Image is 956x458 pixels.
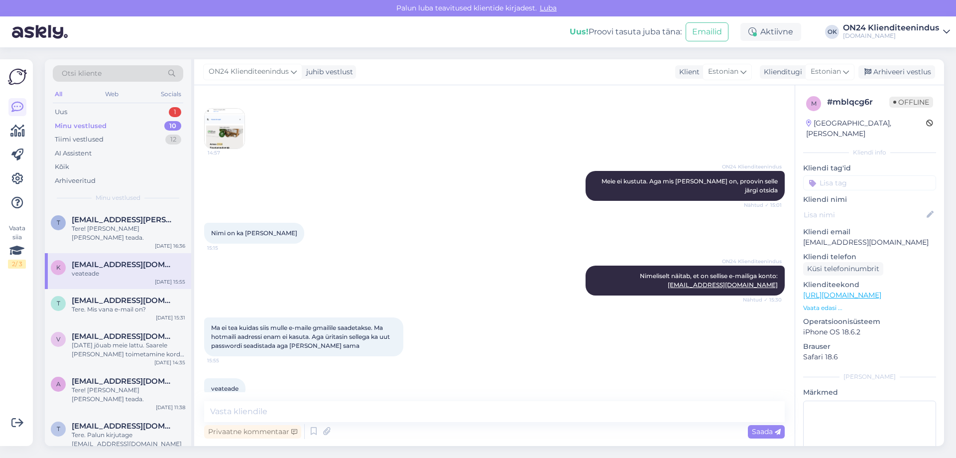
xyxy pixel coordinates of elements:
div: Aktiivne [740,23,801,41]
div: 2 / 3 [8,260,26,269]
span: a [56,380,61,388]
div: Privaatne kommentaar [204,425,301,439]
span: ON24 Klienditeenindus [209,66,289,77]
span: m [811,100,817,107]
div: Tiimi vestlused [55,135,104,145]
p: Safari 18.6 [803,352,936,362]
div: [DATE] jõuab meie lattu. Saarele [PERSON_NAME] toimetamine kord nädalas esmaspäeviti. [72,341,185,359]
span: t [57,219,60,226]
div: Web [103,88,120,101]
div: Minu vestlused [55,121,107,131]
div: 10 [164,121,181,131]
div: veateade [72,269,185,278]
div: Kõik [55,162,69,172]
div: Arhiveeri vestlus [858,65,935,79]
div: # mblqcg6r [827,96,889,108]
span: veateade [211,385,239,392]
span: Saada [752,427,781,436]
div: [GEOGRAPHIC_DATA], [PERSON_NAME] [806,118,926,139]
span: Luba [537,3,560,12]
b: Uus! [570,27,589,36]
p: Operatsioonisüsteem [803,316,936,327]
div: Kliendi info [803,148,936,157]
div: [DOMAIN_NAME] [843,32,939,40]
span: ON24 Klienditeenindus [722,258,782,265]
span: kristel.eriks@gmail.com [72,260,175,269]
span: Estonian [708,66,738,77]
div: AI Assistent [55,149,92,158]
span: Ma ei tea kuidas siis mulle e-maile gmailile saadetakse. Ma hotmaili aadressi enam ei kasuta. Aga... [211,324,391,349]
p: iPhone OS 18.6.2 [803,327,936,337]
div: 1 [169,107,181,117]
span: Estonian [811,66,841,77]
input: Lisa tag [803,175,936,190]
div: Socials [159,88,183,101]
span: Nähtud ✓ 15:30 [743,296,782,304]
p: Klienditeekond [803,280,936,290]
a: ON24 Klienditeenindus[DOMAIN_NAME] [843,24,950,40]
span: Nähtud ✓ 15:01 [744,201,782,209]
span: viktorialh22@gmail.com [72,332,175,341]
a: [EMAIL_ADDRESS][DOMAIN_NAME] [668,281,778,289]
a: [URL][DOMAIN_NAME] [803,291,881,300]
span: triinabel@hotmail.com [72,296,175,305]
span: Nimi on ka [PERSON_NAME] [211,229,297,237]
div: 12 [165,135,181,145]
span: alexander.peremees@gmail.com [72,377,175,386]
p: Kliendi tag'id [803,163,936,173]
span: tomusk.anna@gmail.com [72,215,175,224]
div: Arhiveeritud [55,176,96,186]
div: Vaata siia [8,224,26,269]
span: Otsi kliente [62,68,102,79]
div: Tere. Palun kirjutage [EMAIL_ADDRESS][DOMAIN_NAME] [72,431,185,449]
span: k [56,264,61,271]
div: Proovi tasuta juba täna: [570,26,682,38]
span: Offline [889,97,933,108]
div: [DATE] 14:35 [154,359,185,366]
span: t [57,300,60,307]
p: Kliendi email [803,227,936,237]
div: [DATE] 15:55 [155,278,185,286]
span: t [57,425,60,433]
div: Tere. Mis vana e-mail on? [72,305,185,314]
div: [DATE] 15:31 [156,314,185,321]
span: 15:55 [207,357,244,364]
div: Uus [55,107,67,117]
p: [EMAIL_ADDRESS][DOMAIN_NAME] [803,237,936,248]
div: juhib vestlust [302,67,353,77]
p: Märkmed [803,387,936,398]
span: 14:57 [208,149,245,156]
span: ON24 Klienditeenindus [722,163,782,170]
div: Klienditugi [760,67,802,77]
img: Attachment [205,109,244,149]
p: Brauser [803,341,936,352]
img: Askly Logo [8,67,27,86]
div: Klient [675,67,700,77]
div: Tere! [PERSON_NAME] [PERSON_NAME] teada. [72,224,185,242]
div: [DATE] 16:36 [155,242,185,250]
span: 15:15 [207,244,244,252]
div: [DATE] 11:38 [156,404,185,411]
span: Minu vestlused [96,193,140,202]
div: ON24 Klienditeenindus [843,24,939,32]
div: [PERSON_NAME] [803,372,936,381]
p: Kliendi nimi [803,194,936,205]
p: Kliendi telefon [803,252,936,262]
p: Vaata edasi ... [803,304,936,312]
div: All [53,88,64,101]
span: Nimeliselt näitab, et on sellise e-mailiga konto: [640,272,778,289]
input: Lisa nimi [804,209,925,220]
div: Tere! [PERSON_NAME] [PERSON_NAME] teada. [72,386,185,404]
button: Emailid [686,22,728,41]
div: Küsi telefoninumbrit [803,262,883,276]
span: v [56,335,60,343]
div: OK [825,25,839,39]
span: tseberjaolga@mail.ru [72,422,175,431]
span: Meie ei kustuta. Aga mis [PERSON_NAME] on, proovin selle järgi otsida [601,177,779,194]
